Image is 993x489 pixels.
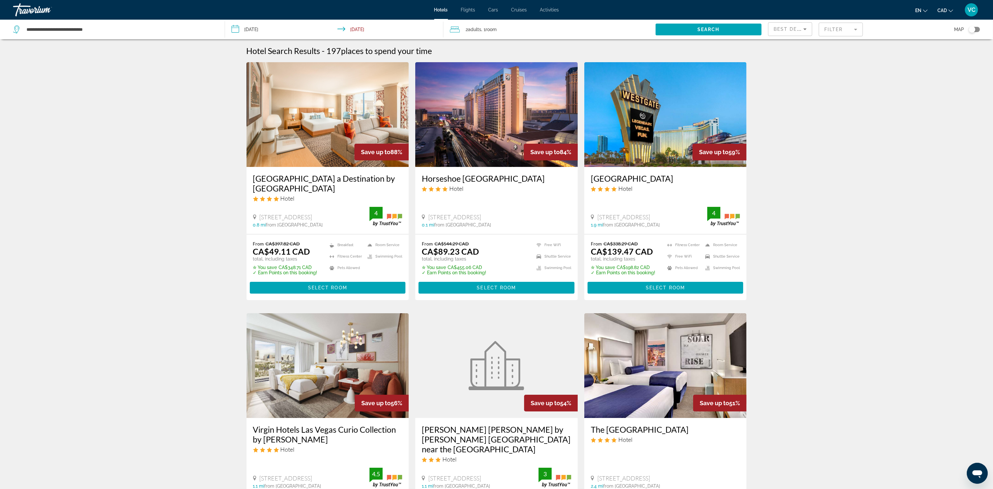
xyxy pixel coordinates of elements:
[591,265,615,270] span: ✮ You save
[434,222,491,227] span: from [GEOGRAPHIC_DATA]
[225,20,443,39] button: Check-in date: Sep 21, 2025 Check-out date: Sep 26, 2025
[597,213,650,221] span: [STREET_ADDRESS]
[664,252,702,261] li: Free WiFi
[422,456,571,463] div: 3 star Hotel
[253,195,402,202] div: 4 star Hotel
[539,470,552,478] div: 3
[260,213,312,221] span: [STREET_ADDRESS]
[428,213,481,221] span: [STREET_ADDRESS]
[253,270,317,275] p: ✓ Earn Points on this booking!
[584,313,747,418] img: Hotel image
[774,27,808,32] span: Best Deals
[266,241,300,246] del: CA$397.82 CAD
[253,425,402,444] h3: Virgin Hotels Las Vegas Curio Collection by [PERSON_NAME]
[13,1,78,18] a: Travorium
[591,185,740,192] div: 4 star Hotel
[253,241,264,246] span: From
[591,256,655,262] p: total, including taxes
[699,149,728,155] span: Save up to
[530,149,560,155] span: Save up to
[260,475,312,482] span: [STREET_ADDRESS]
[707,209,720,217] div: 4
[326,241,364,249] li: Breakfast
[253,265,317,270] p: CA$348.71 CAD
[364,241,402,249] li: Room Service
[361,149,390,155] span: Save up to
[963,3,980,17] button: User Menu
[539,468,571,487] img: trustyou-badge.svg
[422,270,486,275] p: ✓ Earn Points on this booking!
[428,475,481,482] span: [STREET_ADDRESS]
[422,246,479,256] ins: CA$89.23 CAD
[433,483,490,489] span: from [GEOGRAPHIC_DATA]
[774,25,807,33] mat-select: Sort by
[584,62,747,167] img: Hotel image
[247,313,409,418] a: Hotel image
[511,7,527,12] a: Cruises
[693,395,746,411] div: 51%
[369,468,402,487] img: trustyou-badge.svg
[466,25,481,34] span: 2
[326,264,364,272] li: Pets Allowed
[591,425,740,434] a: The [GEOGRAPHIC_DATA]
[693,144,746,160] div: 59%
[355,395,409,411] div: 56%
[697,27,720,32] span: Search
[915,8,921,13] span: en
[327,46,432,56] h2: 197
[415,313,578,418] a: Hotel image
[443,20,655,39] button: Travelers: 2 adults, 0 children
[702,252,740,261] li: Shuttle Service
[702,264,740,272] li: Swimming Pool
[533,241,571,249] li: Free WiFi
[266,222,323,227] span: from [GEOGRAPHIC_DATA]
[597,475,650,482] span: [STREET_ADDRESS]
[603,222,660,227] span: from [GEOGRAPHIC_DATA]
[247,62,409,167] img: Hotel image
[488,7,498,12] a: Cars
[361,400,391,407] span: Save up to
[326,252,364,261] li: Fitness Center
[247,46,320,56] h1: Hotel Search Results
[364,252,402,261] li: Swimming Pool
[702,241,740,249] li: Room Service
[937,6,953,15] button: Change currency
[449,185,463,192] span: Hotel
[422,241,433,246] span: From
[591,265,655,270] p: CA$198.82 CAD
[533,264,571,272] li: Swimming Pool
[253,246,310,256] ins: CA$49.11 CAD
[253,173,402,193] h3: [GEOGRAPHIC_DATA] a Destination by [GEOGRAPHIC_DATA]
[591,173,740,183] h3: [GEOGRAPHIC_DATA]
[664,264,702,272] li: Pets Allowed
[468,27,481,32] span: Adults
[435,241,469,246] del: CA$544.29 CAD
[265,483,321,489] span: from [GEOGRAPHIC_DATA]
[419,283,574,291] a: Select Room
[422,483,433,489] span: 1.1 mi
[308,285,347,290] span: Select Room
[422,425,571,454] a: [PERSON_NAME] [PERSON_NAME] by [PERSON_NAME] [GEOGRAPHIC_DATA] near the [GEOGRAPHIC_DATA]
[253,483,265,489] span: 1.1 mi
[954,25,964,34] span: Map
[422,265,486,270] p: CA$455.06 CAD
[250,282,406,294] button: Select Room
[591,241,602,246] span: From
[531,400,560,407] span: Save up to
[588,283,744,291] a: Select Room
[442,456,456,463] span: Hotel
[915,6,928,15] button: Change language
[434,7,448,12] span: Hotels
[540,7,559,12] a: Activities
[591,483,603,489] span: 2.4 mi
[967,463,988,484] iframe: Button to launch messaging window
[422,222,434,227] span: 0.1 mi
